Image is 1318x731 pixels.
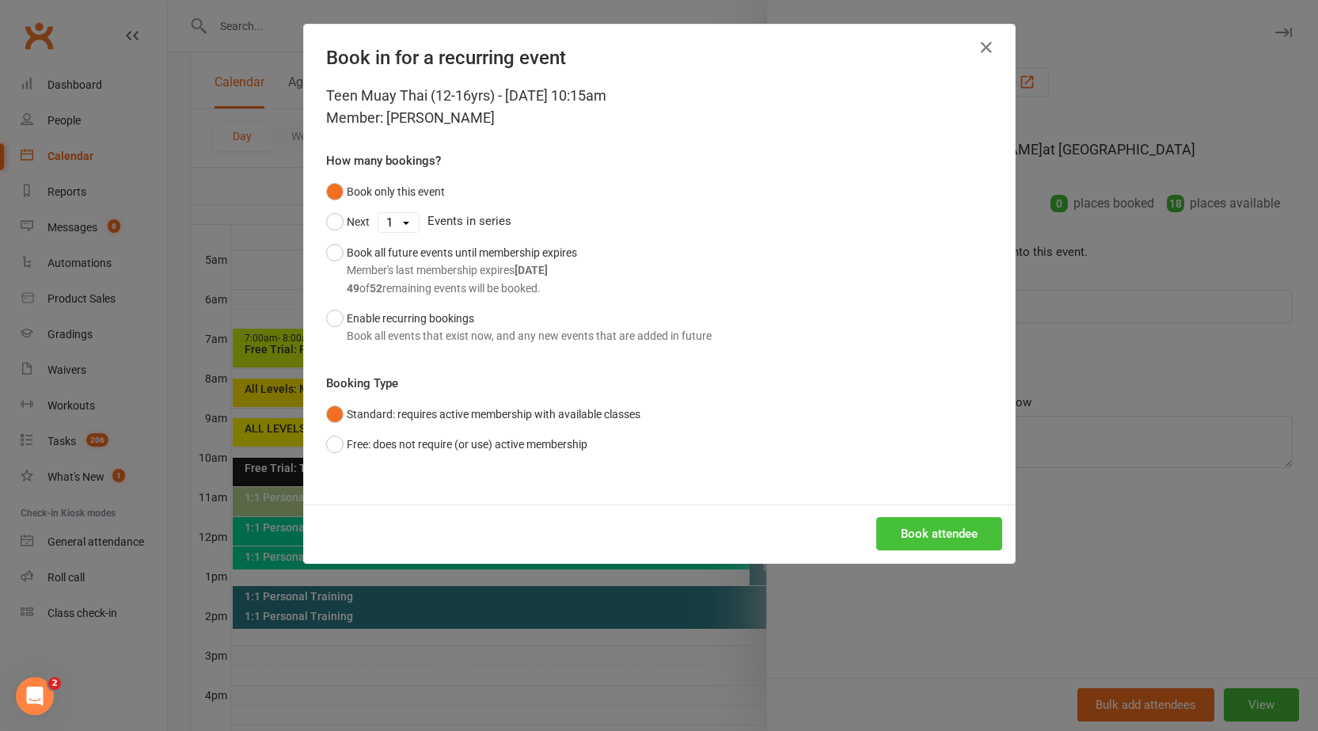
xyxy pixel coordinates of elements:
span: 2 [48,677,61,690]
div: Teen Muay Thai (12-16yrs) - [DATE] 10:15am Member: [PERSON_NAME] [326,85,993,129]
div: Book all future events until membership expires [347,244,577,297]
h4: Book in for a recurring event [326,47,993,69]
div: Member's last membership expires [347,261,577,279]
button: Next [326,207,370,237]
button: Book attendee [876,517,1002,550]
label: How many bookings? [326,151,441,170]
strong: 49 [347,282,359,295]
button: Free: does not require (or use) active membership [326,429,587,459]
label: Booking Type [326,374,398,393]
strong: [DATE] [515,264,548,276]
button: Book all future events until membership expiresMember's last membership expires[DATE]49of52remain... [326,238,577,303]
div: of remaining events will be booked. [347,280,577,297]
button: Standard: requires active membership with available classes [326,399,640,429]
strong: 52 [370,282,382,295]
button: Book only this event [326,177,445,207]
div: Book all events that exist now, and any new events that are added in future [347,327,712,345]
div: Events in series [326,207,993,237]
button: Close [974,35,999,60]
button: Enable recurring bookingsBook all events that exist now, and any new events that are added in future [326,303,712,352]
iframe: Intercom live chat [16,677,54,715]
